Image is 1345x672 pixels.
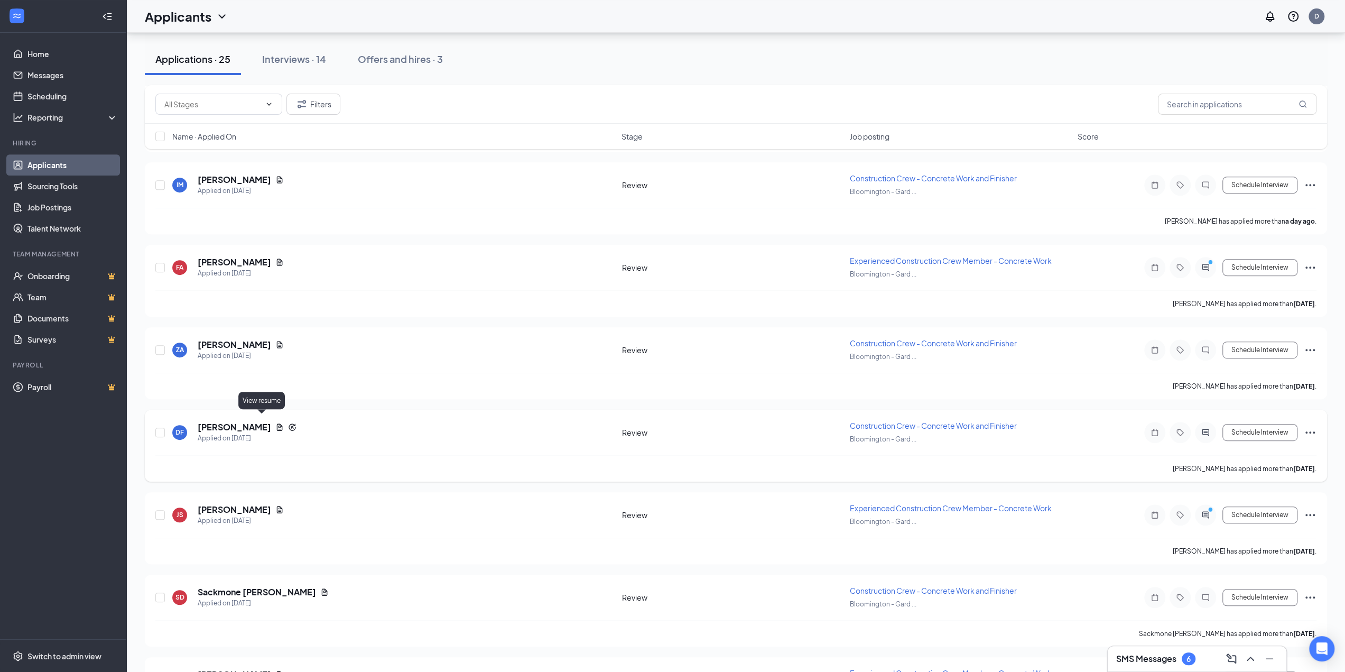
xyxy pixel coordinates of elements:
[27,218,118,239] a: Talent Network
[102,11,113,22] svg: Collapse
[622,345,843,355] div: Review
[358,52,443,66] div: Offers and hires · 3
[275,505,284,514] svg: Document
[850,435,916,443] span: Bloomington - Gard ...
[1205,507,1218,515] svg: PrimaryDot
[175,593,184,602] div: SD
[850,503,1052,513] span: Experienced Construction Crew Member - Concrete Work
[622,427,843,438] div: Review
[275,423,284,431] svg: Document
[286,94,340,115] button: Filter Filters
[1199,181,1212,189] svg: ChatInactive
[1174,511,1186,519] svg: Tag
[1293,300,1315,308] b: [DATE]
[850,421,1017,430] span: Construction Crew - Concrete Work and Finisher
[1263,652,1276,665] svg: Minimize
[1148,593,1161,602] svg: Note
[275,340,284,349] svg: Document
[1304,426,1316,439] svg: Ellipses
[850,188,916,196] span: Bloomington - Gard ...
[27,197,118,218] a: Job Postings
[1158,94,1316,115] input: Search in applications
[850,338,1017,348] span: Construction Crew - Concrete Work and Finisher
[198,186,284,196] div: Applied on [DATE]
[262,52,326,66] div: Interviews · 14
[1173,382,1316,391] p: [PERSON_NAME] has applied more than .
[1199,346,1212,354] svg: ChatInactive
[1165,217,1316,226] p: [PERSON_NAME] has applied more than .
[198,598,329,609] div: Applied on [DATE]
[13,651,23,661] svg: Settings
[27,112,118,123] div: Reporting
[1264,10,1276,23] svg: Notifications
[1242,650,1259,667] button: ChevronUp
[238,392,285,409] div: View resume
[27,154,118,176] a: Applicants
[1222,589,1297,606] button: Schedule Interview
[1222,507,1297,523] button: Schedule Interview
[850,518,916,526] span: Bloomington - Gard ...
[622,180,843,190] div: Review
[1174,263,1186,272] svg: Tag
[320,588,329,596] svg: Document
[27,376,118,398] a: PayrollCrown
[850,586,1017,595] span: Construction Crew - Concrete Work and Finisher
[27,86,118,107] a: Scheduling
[1139,629,1316,638] p: Sackmone [PERSON_NAME] has applied more than .
[1314,12,1319,21] div: D
[1148,511,1161,519] svg: Note
[198,515,284,526] div: Applied on [DATE]
[1148,346,1161,354] svg: Note
[1148,428,1161,437] svg: Note
[1304,591,1316,604] svg: Ellipses
[265,100,273,108] svg: ChevronDown
[1293,547,1315,555] b: [DATE]
[1174,428,1186,437] svg: Tag
[175,428,184,437] div: DF
[1304,344,1316,356] svg: Ellipses
[1148,263,1161,272] svg: Note
[850,600,916,608] span: Bloomington - Gard ...
[155,52,230,66] div: Applications · 25
[27,651,101,661] div: Switch to admin view
[275,176,284,184] svg: Document
[27,43,118,65] a: Home
[198,256,271,268] h5: [PERSON_NAME]
[176,263,183,272] div: FA
[622,131,643,142] span: Stage
[13,112,23,123] svg: Analysis
[198,433,296,444] div: Applied on [DATE]
[1223,650,1240,667] button: ComposeMessage
[622,592,843,603] div: Review
[13,139,116,148] div: Hiring
[295,98,308,111] svg: Filter
[1304,509,1316,521] svg: Ellipses
[1199,593,1212,602] svg: ChatInactive
[12,11,22,21] svg: WorkstreamLogo
[13,250,116,259] div: Team Management
[198,268,284,279] div: Applied on [DATE]
[1116,653,1176,665] h3: SMS Messages
[1199,263,1212,272] svg: ActiveChat
[1304,261,1316,274] svg: Ellipses
[172,131,236,142] span: Name · Applied On
[145,7,211,25] h1: Applicants
[164,98,261,110] input: All Stages
[1199,511,1212,519] svg: ActiveChat
[1173,464,1316,473] p: [PERSON_NAME] has applied more than .
[176,345,184,354] div: ZA
[1199,428,1212,437] svg: ActiveChat
[198,174,271,186] h5: [PERSON_NAME]
[622,510,843,520] div: Review
[1173,299,1316,308] p: [PERSON_NAME] has applied more than .
[1173,547,1316,556] p: [PERSON_NAME] has applied more than .
[850,173,1017,183] span: Construction Crew - Concrete Work and Finisher
[1186,655,1191,664] div: 6
[1222,342,1297,358] button: Schedule Interview
[288,423,296,431] svg: Reapply
[850,256,1052,265] span: Experienced Construction Crew Member - Concrete Work
[1244,652,1257,665] svg: ChevronUp
[275,258,284,266] svg: Document
[1174,181,1186,189] svg: Tag
[1293,630,1315,638] b: [DATE]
